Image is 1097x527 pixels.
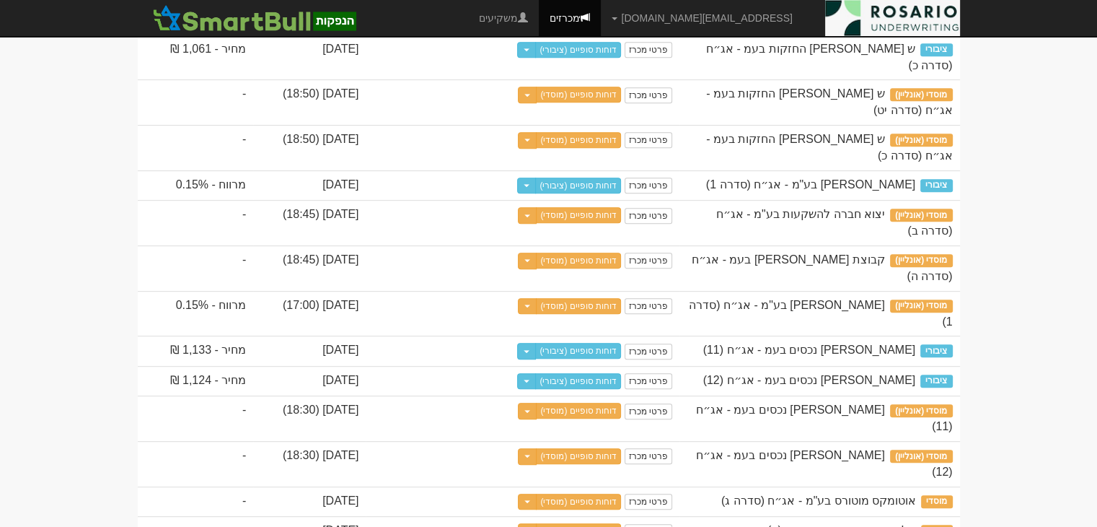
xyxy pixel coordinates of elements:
a: פרטי מכרז [625,404,672,419]
span: אשטרום נכסים בעמ - אג״ח (12) [703,374,916,386]
a: דוחות סופיים (ציבורי) [535,178,621,193]
a: דוחות סופיים (ציבורי) [535,42,621,58]
span: מוסדי (אונליין) [890,404,953,417]
a: פרטי מכרז [625,178,672,193]
td: - [138,441,254,487]
span: מוסדי (אונליין) [890,134,953,147]
td: [DATE] (18:45) [253,200,366,245]
a: פרטי מכרז [625,208,672,224]
a: דוחות סופיים (מוסדי) [536,494,621,510]
a: פרטי מכרז [625,494,672,510]
a: דוחות סופיים (מוסדי) [536,448,621,464]
span: ש שלמה החזקות בעמ - אג״ח (סדרה כ) [706,133,952,162]
td: - [138,79,254,125]
span: יצוא חברה להשקעות בע"מ - אג״ח (סדרה ב) [716,208,953,237]
span: אשטרום נכסים בעמ - אג״ח (11) [703,344,916,356]
a: פרטי מכרז [625,298,672,314]
td: [DATE] (18:50) [253,125,366,170]
a: דוחות סופיים (ציבורי) [535,373,621,389]
a: דוחות סופיים (מוסדי) [536,298,621,314]
td: [DATE] [253,366,366,396]
span: מוסדי (אונליין) [890,254,953,267]
a: פרטי מכרז [625,87,672,103]
span: ש שלמה החזקות בעמ - אג״ח (סדרה יט) [706,87,952,116]
td: - [138,125,254,170]
td: [DATE] [253,487,366,517]
td: מחיר - 1,124 ₪ [138,366,254,396]
span: ציבורי [920,344,952,357]
td: [DATE] (18:45) [253,245,366,291]
span: ציבורי [920,179,952,192]
td: [DATE] (18:50) [253,79,366,125]
td: - [138,396,254,441]
span: דניאל פקדונות בע"מ - אג״ח (סדרה 1) [689,299,952,328]
a: פרטי מכרז [625,373,672,389]
td: - [138,245,254,291]
a: פרטי מכרז [625,448,672,464]
span: מוסדי (אונליין) [890,88,953,101]
td: [DATE] (18:30) [253,396,366,441]
span: אוטומקס מוטורס בע"מ - אג״ח (סדרה ג) [721,495,916,507]
span: מוסדי (אונליין) [890,300,953,313]
a: פרטי מכרז [625,42,672,58]
a: דוחות סופיים (מוסדי) [536,132,621,148]
span: מוסדי (אונליין) [890,450,953,463]
span: ציבורי [920,43,952,56]
a: דוחות סופיים (מוסדי) [536,207,621,223]
a: דוחות סופיים (ציבורי) [535,343,621,359]
td: [DATE] (17:00) [253,291,366,336]
a: פרטי מכרז [625,132,672,148]
td: מחיר - 1,061 ₪ [138,35,254,80]
a: דוחות סופיים (מוסדי) [536,403,621,419]
a: פרטי מכרז [625,253,672,269]
span: אשטרום נכסים בעמ - אג״ח (12) [696,449,952,478]
span: מוסדי [921,495,952,508]
td: מרווח - 0.15% [138,170,254,201]
img: SmartBull Logo [149,4,361,32]
a: דוחות סופיים (מוסדי) [536,87,621,103]
span: ציבורי [920,375,952,388]
a: פרטי מכרז [625,344,672,360]
td: [DATE] [253,170,366,201]
span: קבוצת אשטרום בעמ - אג״ח (סדרה ה) [692,253,952,282]
span: מוסדי (אונליין) [890,209,953,222]
span: אשטרום נכסים בעמ - אג״ח (11) [696,404,952,432]
td: [DATE] [253,336,366,366]
td: - [138,200,254,245]
span: דניאל פקדונות בע"מ - אג״ח (סדרה 1) [706,178,915,191]
td: מרווח - 0.15% [138,291,254,336]
td: מחיר - 1,133 ₪ [138,336,254,366]
td: - [138,487,254,517]
td: [DATE] (18:30) [253,441,366,487]
td: [DATE] [253,35,366,80]
a: דוחות סופיים (מוסדי) [536,253,621,269]
span: ש שלמה החזקות בעמ - אג״ח (סדרה כ) [706,43,953,71]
